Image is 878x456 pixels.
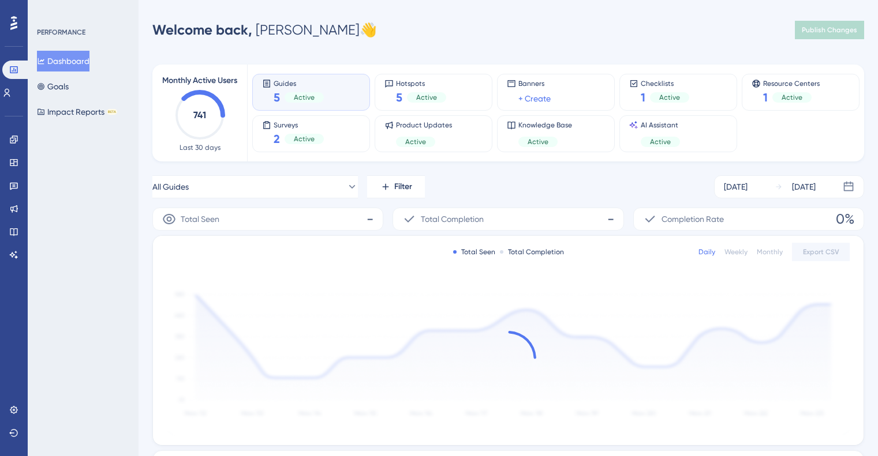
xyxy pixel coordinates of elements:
span: Active [405,137,426,146]
span: Total Seen [181,212,219,226]
span: Publish Changes [802,25,857,35]
span: Welcome back, [152,21,252,38]
button: Impact ReportsBETA [37,101,117,122]
div: BETA [107,109,117,115]
span: Completion Rate [662,212,724,226]
span: 1 [763,89,768,105]
span: Active [659,93,680,102]
span: All Guides [152,180,189,194]
button: Dashboard [37,51,89,71]
span: Product Updates [396,120,452,130]
span: Total Completion [421,212,484,226]
span: 2 [274,131,280,147]
div: PERFORMANCE [37,28,85,37]
span: Banners [518,79,551,88]
text: 741 [193,110,206,120]
button: Export CSV [792,243,850,261]
span: 1 [641,89,645,105]
span: Guides [274,79,324,87]
span: Last 30 days [180,143,221,152]
div: Weekly [724,247,748,257]
span: Surveys [274,120,324,129]
span: AI Assistant [641,120,680,130]
span: Filter [394,180,412,194]
span: 5 [396,89,402,105]
span: - [367,210,373,228]
span: Active [416,93,437,102]
a: + Create [518,92,551,105]
span: Active [650,137,671,146]
span: 5 [274,89,280,105]
span: Active [528,137,548,146]
span: 0% [836,210,854,228]
span: Monthly Active Users [162,74,237,88]
div: [DATE] [724,180,748,194]
span: Export CSV [803,247,839,257]
div: Monthly [757,247,783,257]
span: Active [294,93,315,102]
span: - [607,210,614,228]
span: Checklists [641,79,689,87]
button: Filter [367,175,425,198]
button: Publish Changes [795,21,864,39]
span: Hotspots [396,79,446,87]
span: Resource Centers [763,79,820,87]
div: Total Seen [453,247,495,257]
div: Total Completion [500,247,564,257]
span: Active [782,93,802,102]
button: All Guides [152,175,358,198]
div: [DATE] [792,180,816,194]
button: Goals [37,76,69,97]
div: [PERSON_NAME] 👋 [152,21,377,39]
span: Active [294,134,315,144]
span: Knowledge Base [518,120,572,130]
div: Daily [698,247,715,257]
